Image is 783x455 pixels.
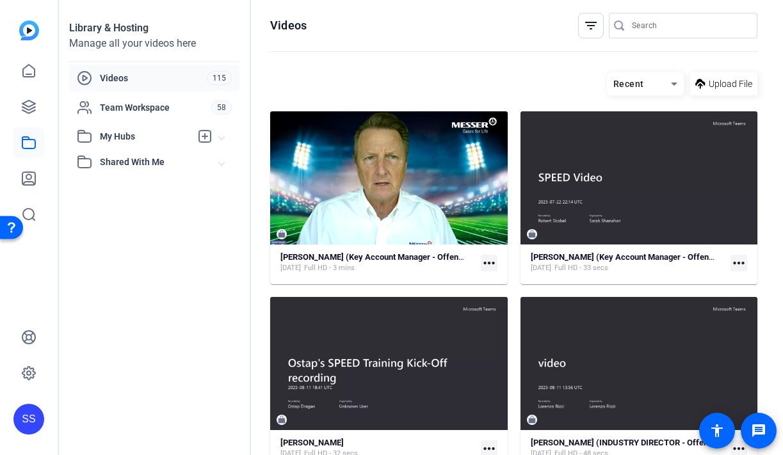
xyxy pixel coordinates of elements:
[531,252,726,273] a: [PERSON_NAME] (Key Account Manager - Offensive Line) - 8 Timeout[DATE]Full HD - 33 secs
[583,18,599,33] mat-icon: filter_list
[690,72,757,95] button: Upload File
[211,100,232,115] span: 58
[13,404,44,435] div: SS
[100,156,219,169] span: Shared With Me
[554,263,608,273] span: Full HD - 33 secs
[280,252,476,273] a: [PERSON_NAME] (Key Account Manager - Offensive Line) - 2 1st Quarter[DATE]Full HD - 3 mins
[731,255,747,271] mat-icon: more_horiz
[304,263,355,273] span: Full HD - 3 mins
[69,36,239,51] div: Manage all your videos here
[531,438,772,447] strong: [PERSON_NAME] (INDUSTRY DIRECTOR - Offensive Coordinator)
[207,71,232,85] span: 115
[531,263,551,273] span: [DATE]
[280,252,549,262] strong: [PERSON_NAME] (Key Account Manager - Offensive Line) - 2 1st Quarter
[751,423,766,438] mat-icon: message
[69,149,239,175] mat-expansion-panel-header: Shared With Me
[709,423,725,438] mat-icon: accessibility
[69,20,239,36] div: Library & Hosting
[100,72,207,84] span: Videos
[632,18,747,33] input: Search
[280,263,301,273] span: [DATE]
[69,124,239,149] mat-expansion-panel-header: My Hubs
[613,79,644,89] span: Recent
[280,438,344,447] strong: [PERSON_NAME]
[270,18,307,33] h1: Videos
[100,101,211,114] span: Team Workspace
[100,130,191,143] span: My Hubs
[481,255,497,271] mat-icon: more_horiz
[19,20,39,40] img: blue-gradient.svg
[709,77,752,91] span: Upload File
